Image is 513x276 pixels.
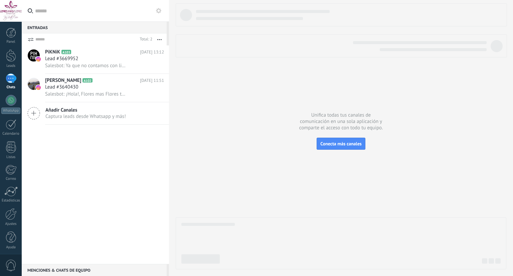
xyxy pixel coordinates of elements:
[36,57,41,61] img: icon
[61,50,71,54] span: A103
[1,198,21,203] div: Estadísticas
[1,85,21,90] div: Chats
[140,49,164,55] span: [DATE] 13:12
[45,62,127,69] span: Salesbot: Ya que no contamos con liga directa!
[1,40,21,44] div: Panel
[140,77,164,84] span: [DATE] 11:51
[1,64,21,68] div: Leads
[1,108,20,114] div: WhatsApp
[45,49,60,55] span: PiKNiK
[45,107,126,113] span: Añadir Canales
[1,245,21,250] div: Ayuda
[1,222,21,226] div: Ajustes
[22,45,169,74] a: avatariconPiKNiKA103[DATE] 13:12Lead #3669952Salesbot: Ya que no contamos con liga directa!
[45,55,78,62] span: Lead #3669952
[1,155,21,159] div: Listas
[82,78,92,83] span: A102
[320,141,361,147] span: Conecta más canales
[22,21,167,33] div: Entradas
[36,85,41,90] img: icon
[137,36,152,43] div: Total: 2
[22,74,169,102] a: avataricon[PERSON_NAME]A102[DATE] 11:51Lead #3640430Salesbot: ¡Hola!, Flores mas Flores te da la ...
[45,84,78,91] span: Lead #3640430
[45,91,127,97] span: Salesbot: ¡Hola!, Flores mas Flores te da la bienvenida; estamos a tus órdenes para la organizaci...
[317,138,365,150] button: Conecta más canales
[22,264,167,276] div: Menciones & Chats de equipo
[1,132,21,136] div: Calendario
[45,113,126,120] span: Captura leads desde Whatsapp y más!
[45,77,81,84] span: [PERSON_NAME]
[1,177,21,181] div: Correo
